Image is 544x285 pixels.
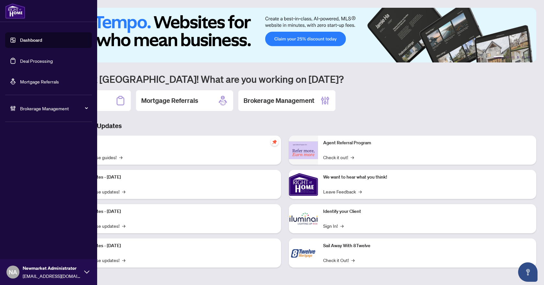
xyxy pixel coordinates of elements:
[23,265,81,272] span: Newmarket Administrator
[323,139,531,147] p: Agent Referral Program
[9,268,17,277] span: NA
[68,174,276,181] p: Platform Updates - [DATE]
[68,208,276,215] p: Platform Updates - [DATE]
[358,188,362,195] span: →
[5,3,25,19] img: logo
[323,174,531,181] p: We want to hear what you think!
[506,56,509,59] button: 2
[323,208,531,215] p: Identify your Client
[122,188,125,195] span: →
[323,154,354,161] a: Check it out!→
[289,238,318,268] img: Sail Away With 8Twelve
[20,105,87,112] span: Brokerage Management
[244,96,314,105] h2: Brokerage Management
[34,8,536,62] img: Slide 0
[517,56,519,59] button: 4
[351,257,355,264] span: →
[340,222,344,229] span: →
[522,56,525,59] button: 5
[23,272,81,280] span: [EMAIL_ADDRESS][DOMAIN_NAME]
[289,141,318,159] img: Agent Referral Program
[20,37,42,43] a: Dashboard
[141,96,198,105] h2: Mortgage Referrals
[119,154,122,161] span: →
[289,170,318,199] img: We want to hear what you think!
[289,204,318,233] img: Identify your Client
[493,56,504,59] button: 1
[323,257,355,264] a: Check it Out!→
[122,257,125,264] span: →
[68,242,276,249] p: Platform Updates - [DATE]
[351,154,354,161] span: →
[34,121,536,130] h3: Brokerage & Industry Updates
[512,56,514,59] button: 3
[527,56,530,59] button: 6
[323,242,531,249] p: Sail Away With 8Twelve
[20,79,59,84] a: Mortgage Referrals
[271,138,278,146] span: pushpin
[34,73,536,85] h1: Welcome back [GEOGRAPHIC_DATA]! What are you working on [DATE]?
[68,139,276,147] p: Self-Help
[20,58,53,64] a: Deal Processing
[323,222,344,229] a: Sign In!→
[323,188,362,195] a: Leave Feedback→
[518,262,538,282] button: Open asap
[122,222,125,229] span: →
